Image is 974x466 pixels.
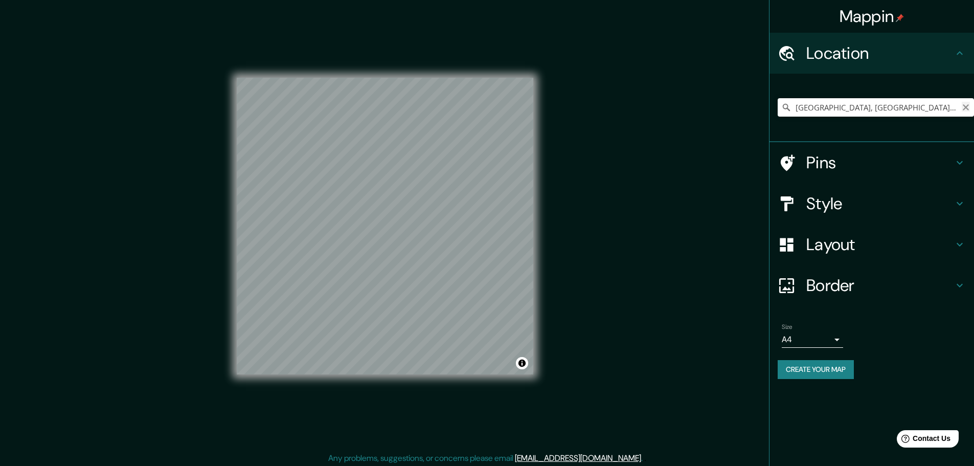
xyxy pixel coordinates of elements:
div: Location [769,33,974,74]
h4: Layout [806,234,954,255]
label: Size [782,323,792,331]
button: Clear [962,102,970,112]
div: Border [769,265,974,306]
div: . [643,452,644,464]
div: Layout [769,224,974,265]
div: . [644,452,646,464]
input: Pick your city or area [778,98,974,117]
p: Any problems, suggestions, or concerns please email . [328,452,643,464]
img: pin-icon.png [896,14,904,22]
h4: Location [806,43,954,63]
a: [EMAIL_ADDRESS][DOMAIN_NAME] [515,453,641,463]
h4: Pins [806,152,954,173]
div: Style [769,183,974,224]
div: Pins [769,142,974,183]
h4: Mappin [840,6,904,27]
button: Create your map [778,360,854,379]
div: A4 [782,331,843,348]
h4: Border [806,275,954,296]
canvas: Map [237,78,533,374]
button: Toggle attribution [516,357,528,369]
iframe: Help widget launcher [883,426,963,455]
h4: Style [806,193,954,214]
